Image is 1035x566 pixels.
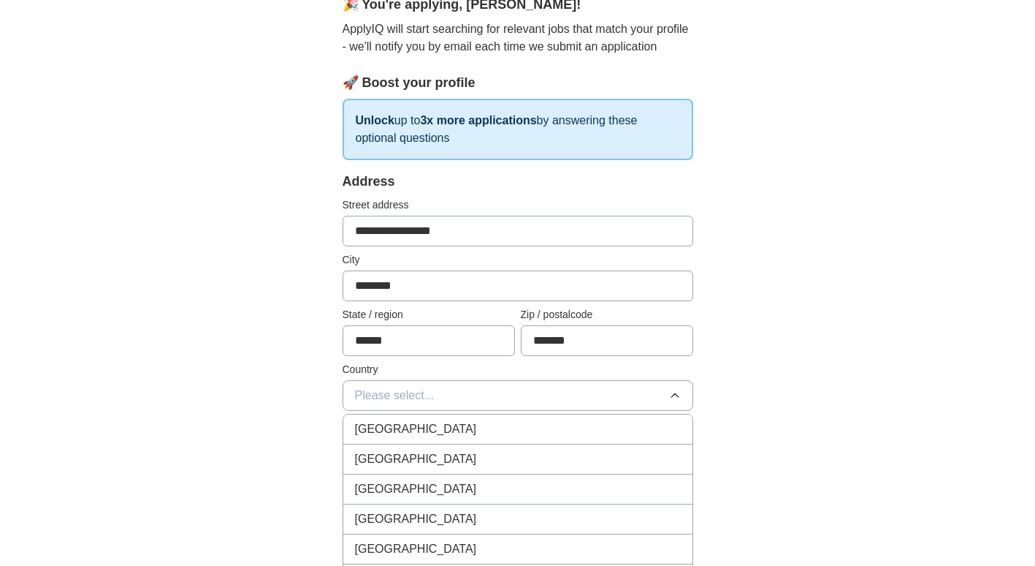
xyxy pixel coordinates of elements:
button: Please select... [343,380,693,411]
label: Country [343,362,693,377]
span: [GEOGRAPHIC_DATA] [355,420,477,438]
label: State / region [343,307,515,322]
p: ApplyIQ will start searching for relevant jobs that match your profile - we'll notify you by emai... [343,20,693,56]
span: [GEOGRAPHIC_DATA] [355,480,477,498]
span: [GEOGRAPHIC_DATA] [355,510,477,528]
div: Address [343,172,693,192]
strong: 3x more applications [420,114,536,127]
div: 🚀 Boost your profile [343,73,693,93]
span: Please select... [355,387,435,404]
span: [GEOGRAPHIC_DATA] [355,540,477,558]
label: Zip / postalcode [521,307,693,322]
strong: Unlock [356,114,394,127]
label: Street address [343,197,693,213]
label: City [343,252,693,268]
p: up to by answering these optional questions [343,99,693,160]
span: [GEOGRAPHIC_DATA] [355,450,477,468]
